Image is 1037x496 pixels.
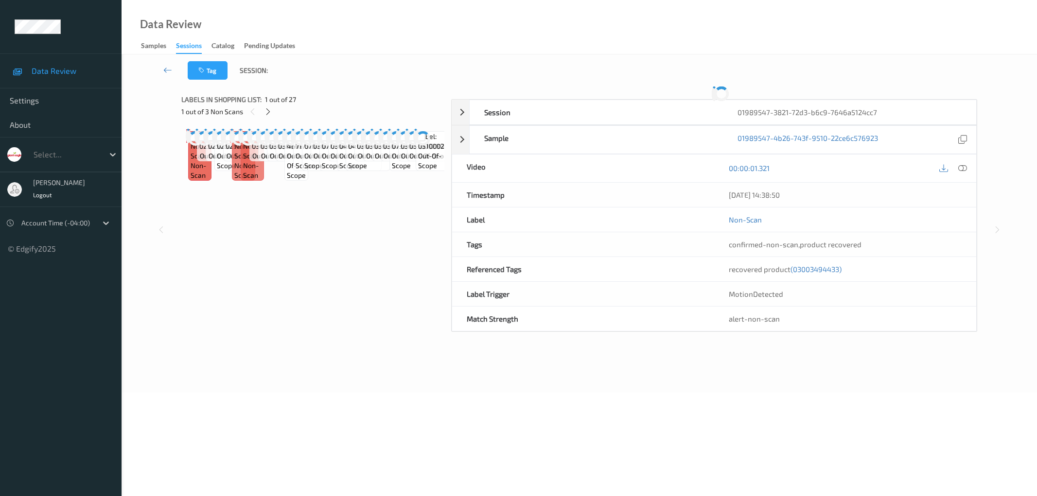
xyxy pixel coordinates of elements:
div: Session01989547-3821-72d3-b6c9-7646a5124cc7 [452,100,977,125]
span: out-of-scope [279,151,321,161]
span: non-scan [234,161,253,180]
div: Pending Updates [244,41,295,53]
span: Labels in shopping list: [181,95,262,104]
div: Label [452,207,714,232]
a: 01989547-4b26-743f-9510-22ce6c576923 [738,133,878,146]
span: out-of-scope [401,151,443,161]
span: out-of-scope [409,151,452,161]
a: 00:00:01.321 [729,163,770,173]
div: 01989547-3821-72d3-b6c9-7646a5124cc7 [723,100,976,124]
button: Tag [188,61,228,80]
div: Referenced Tags [452,257,714,281]
div: Catalog [211,41,234,53]
span: Label: 05100026977 [418,132,459,151]
a: Catalog [211,39,244,53]
span: out-of-scope [366,151,408,161]
div: Match Strength [452,307,714,331]
div: Timestamp [452,183,714,207]
span: Label: Non-Scan [234,132,253,161]
span: out-of-scope [392,151,433,171]
a: Samples [141,39,176,53]
div: Samples [141,41,166,53]
span: out-of-scope [339,151,379,171]
div: Sample01989547-4b26-743f-9510-22ce6c576923 [452,125,977,154]
div: Data Review [140,19,201,29]
a: Non-Scan [729,215,762,224]
span: out-of-scope [261,151,303,161]
span: out-of-scope [418,151,459,171]
span: Session: [240,66,268,75]
div: Session [470,100,723,124]
span: out-of-scope [348,151,388,171]
div: Label Trigger [452,282,714,306]
span: out-of-scope [314,151,356,161]
span: , [729,240,861,249]
span: 1 out of 27 [265,95,296,104]
span: out-of-scope [217,151,259,171]
span: out-of-scope [270,151,312,161]
span: product recovered [800,240,861,249]
span: out-of-scope [384,151,426,161]
div: alert-non-scan [729,314,962,324]
span: out-of-scope [296,151,336,171]
span: out-of-scope [287,151,306,180]
span: out-of-scope [252,151,295,161]
a: Sessions [176,39,211,54]
div: Sample [470,126,723,154]
span: out-of-scope [227,151,269,161]
div: [DATE] 14:38:50 [729,190,962,200]
div: 1 out of 3 Non Scans [181,105,444,118]
span: out-of-scope [209,151,251,161]
span: Label: Non-Scan [191,132,209,161]
span: out-of-scope [375,151,417,161]
span: out-of-scope [331,151,373,161]
span: recovered product [729,265,842,274]
div: Tags [452,232,714,257]
span: non-scan [191,161,209,180]
span: non-scan [243,161,262,180]
div: Sessions [176,41,202,54]
span: out-of-scope [304,151,346,171]
div: Video [452,154,714,182]
span: out-of-scope [200,151,242,161]
span: out-of-scope [322,151,362,171]
span: Label: Non-Scan [243,132,262,161]
span: (03003494433) [791,265,842,274]
span: out-of-scope [358,151,400,161]
div: MotionDetected [714,282,976,306]
span: confirmed-non-scan [729,240,798,249]
a: Pending Updates [244,39,305,53]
